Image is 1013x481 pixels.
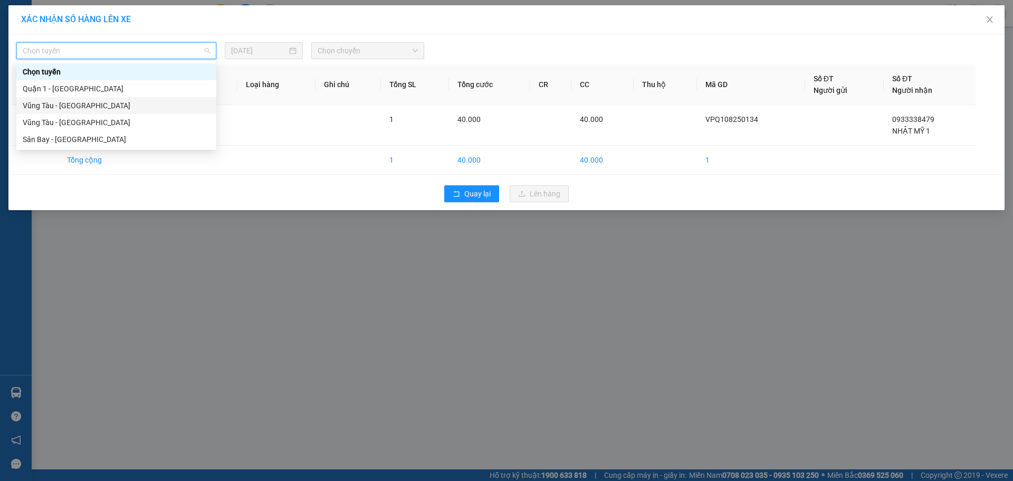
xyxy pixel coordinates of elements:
td: 1 [381,146,449,175]
span: Số ĐT [892,74,912,83]
td: 40.000 [571,146,634,175]
th: Tổng cước [449,64,530,105]
button: Close [975,5,1005,35]
button: uploadLên hàng [510,185,569,202]
td: 1 [697,146,805,175]
div: Vũng Tàu - Sân Bay [16,114,216,131]
span: 40.000 [580,115,603,124]
span: Quay lại [464,188,491,200]
div: Vũng Tàu - Quận 1 [16,97,216,114]
th: Thu hộ [634,64,697,105]
span: Số ĐT [814,74,834,83]
div: Chọn tuyến [16,63,216,80]
span: 0933338479 [892,115,934,124]
span: Chọn chuyến [318,43,418,59]
span: NHẬT MỸ 1 [892,127,930,135]
span: 40.000 [457,115,481,124]
button: rollbackQuay lại [444,185,499,202]
div: Sân Bay - [GEOGRAPHIC_DATA] [23,134,210,145]
th: Mã GD [697,64,805,105]
span: VPQ108250134 [705,115,758,124]
td: Tổng cộng [59,146,146,175]
span: Người gửi [814,86,847,95]
td: 1 [11,105,59,146]
th: CC [571,64,634,105]
div: Vũng Tàu - [GEOGRAPHIC_DATA] [23,117,210,128]
th: STT [11,64,59,105]
span: 1 [389,115,394,124]
div: Sân Bay - Vũng Tàu [16,131,216,148]
th: Tổng SL [381,64,449,105]
div: Quận 1 - Vũng Tàu [16,80,216,97]
div: Chọn tuyến [23,66,210,78]
input: 13/08/2025 [231,45,287,56]
th: Ghi chú [316,64,381,105]
span: close [986,15,994,24]
span: rollback [453,190,460,199]
span: Chọn tuyến [23,43,210,59]
div: Vũng Tàu - [GEOGRAPHIC_DATA] [23,100,210,111]
th: CR [530,64,571,105]
span: XÁC NHẬN SỐ HÀNG LÊN XE [21,14,131,24]
span: Người nhận [892,86,932,95]
td: 40.000 [449,146,530,175]
div: Quận 1 - [GEOGRAPHIC_DATA] [23,83,210,95]
th: Loại hàng [237,64,316,105]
